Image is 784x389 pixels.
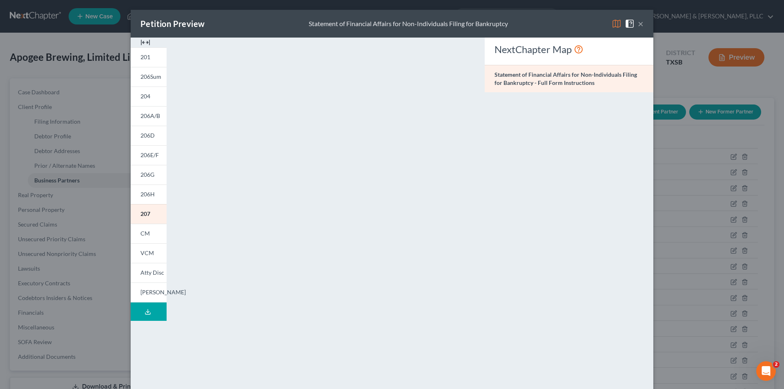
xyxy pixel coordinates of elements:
a: 206D [131,126,167,145]
a: 206G [131,165,167,184]
span: 206A/B [140,112,160,119]
a: Atty Disc [131,263,167,282]
a: 201 [131,47,167,67]
div: Petition Preview [140,18,205,29]
a: 206Sum [131,67,167,87]
button: × [638,19,644,29]
span: 206Sum [140,73,161,80]
span: 2 [773,361,780,368]
span: 204 [140,93,150,100]
a: 206A/B [131,106,167,126]
span: [PERSON_NAME] [140,289,186,296]
span: VCM [140,249,154,256]
span: 207 [140,210,150,217]
a: VCM [131,243,167,263]
a: 206H [131,184,167,204]
span: 206G [140,171,154,178]
a: 204 [131,87,167,106]
div: Statement of Financial Affairs for Non-Individuals Filing for Bankruptcy [309,19,508,29]
img: help-close-5ba153eb36485ed6c1ea00a893f15db1cb9b99d6cae46e1a8edb6c62d00a1a76.svg [625,19,635,29]
span: 201 [140,53,150,60]
a: 207 [131,204,167,224]
div: NextChapter Map [494,43,644,56]
span: CM [140,230,150,237]
a: CM [131,224,167,243]
strong: Statement of Financial Affairs for Non-Individuals Filing for Bankruptcy - Full Form Instructions [494,71,637,86]
span: Atty Disc [140,269,164,276]
span: 206E/F [140,151,159,158]
a: 206E/F [131,145,167,165]
img: expand-e0f6d898513216a626fdd78e52531dac95497ffd26381d4c15ee2fc46db09dca.svg [140,38,150,47]
span: 206D [140,132,155,139]
span: 206H [140,191,155,198]
iframe: Intercom live chat [756,361,776,381]
img: map-eea8200ae884c6f1103ae1953ef3d486a96c86aabb227e865a55264e3737af1f.svg [612,19,621,29]
a: [PERSON_NAME] [131,282,167,302]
